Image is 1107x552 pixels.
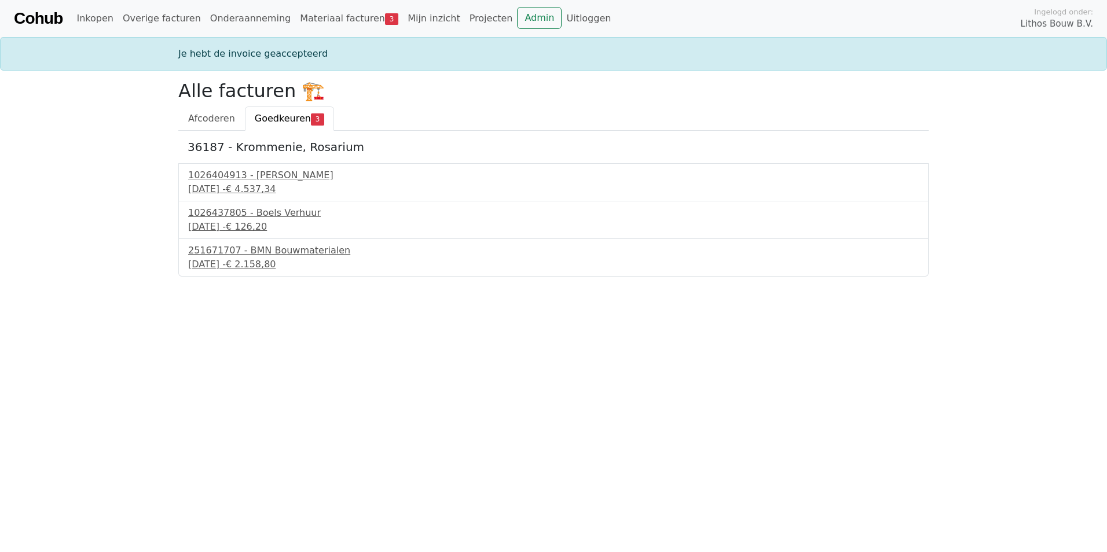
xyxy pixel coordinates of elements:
[226,183,276,194] span: € 4.537,34
[311,113,324,125] span: 3
[14,5,63,32] a: Cohub
[118,7,206,30] a: Overige facturen
[188,220,919,234] div: [DATE] -
[403,7,465,30] a: Mijn inzicht
[188,140,919,154] h5: 36187 - Krommenie, Rosarium
[188,168,919,196] a: 1026404913 - [PERSON_NAME][DATE] -€ 4.537,34
[188,244,919,257] div: 251671707 - BMN Bouwmaterialen
[1021,17,1093,31] span: Lithos Bouw B.V.
[171,47,936,61] div: Je hebt de invoice geaccepteerd
[255,113,311,124] span: Goedkeuren
[245,106,334,131] a: Goedkeuren3
[226,259,276,270] span: € 2.158,80
[72,7,118,30] a: Inkopen
[562,7,615,30] a: Uitloggen
[188,113,235,124] span: Afcoderen
[188,244,919,271] a: 251671707 - BMN Bouwmaterialen[DATE] -€ 2.158,80
[188,206,919,220] div: 1026437805 - Boels Verhuur
[226,221,267,232] span: € 126,20
[188,257,919,271] div: [DATE] -
[517,7,562,29] a: Admin
[178,80,929,102] h2: Alle facturen 🏗️
[188,206,919,234] a: 1026437805 - Boels Verhuur[DATE] -€ 126,20
[178,106,245,131] a: Afcoderen
[188,182,919,196] div: [DATE] -
[1034,6,1093,17] span: Ingelogd onder:
[295,7,403,30] a: Materiaal facturen3
[465,7,518,30] a: Projecten
[385,13,398,25] span: 3
[206,7,295,30] a: Onderaanneming
[188,168,919,182] div: 1026404913 - [PERSON_NAME]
